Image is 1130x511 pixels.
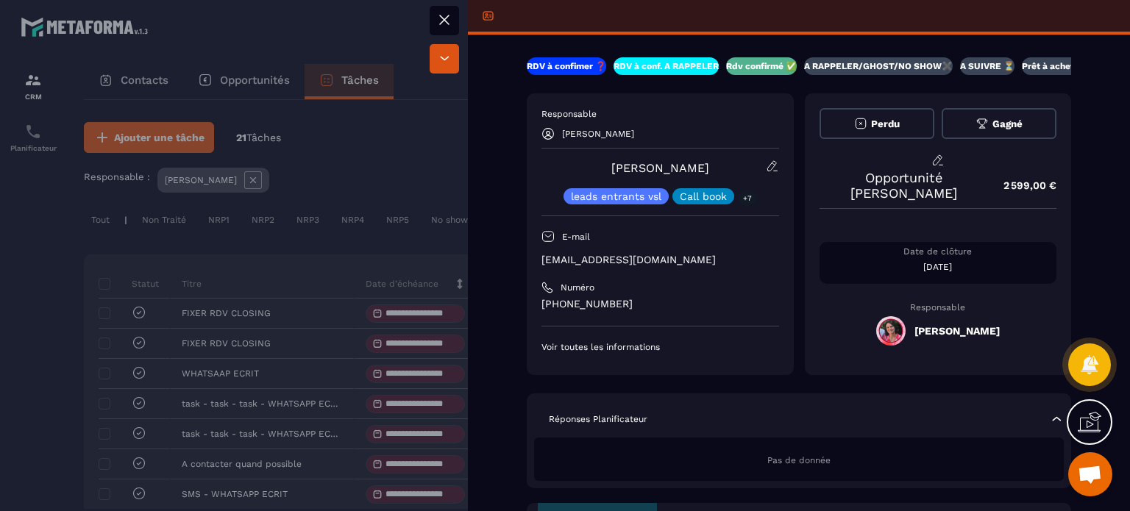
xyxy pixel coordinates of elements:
p: Numéro [561,282,594,293]
p: RDV à confimer ❓ [527,60,606,72]
p: [PERSON_NAME] [562,129,634,139]
button: Gagné [942,108,1056,139]
span: Gagné [992,118,1023,129]
button: Perdu [820,108,934,139]
p: Réponses Planificateur [549,413,647,425]
p: Opportunité [PERSON_NAME] [820,170,989,201]
p: Rdv confirmé ✅ [726,60,797,72]
a: [PERSON_NAME] [611,161,709,175]
p: Responsable [820,302,1057,312]
span: Pas de donnée [767,455,831,465]
p: Responsable [541,108,779,120]
p: Voir toutes les informations [541,341,779,353]
p: leads entrants vsl [571,191,661,201]
div: Ouvrir le chat [1068,452,1112,496]
p: [PHONE_NUMBER] [541,297,779,311]
p: Date de clôture [820,246,1057,257]
p: Call book [680,191,727,201]
p: RDV à conf. A RAPPELER [614,60,719,72]
p: E-mail [562,231,590,243]
p: [EMAIL_ADDRESS][DOMAIN_NAME] [541,253,779,267]
h5: [PERSON_NAME] [914,325,1000,337]
span: Perdu [871,118,900,129]
p: Prêt à acheter 🎰 [1022,60,1096,72]
p: +7 [738,190,757,206]
p: 2 599,00 € [989,171,1056,200]
p: A RAPPELER/GHOST/NO SHOW✖️ [804,60,953,72]
p: [DATE] [820,261,1057,273]
p: A SUIVRE ⏳ [960,60,1014,72]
